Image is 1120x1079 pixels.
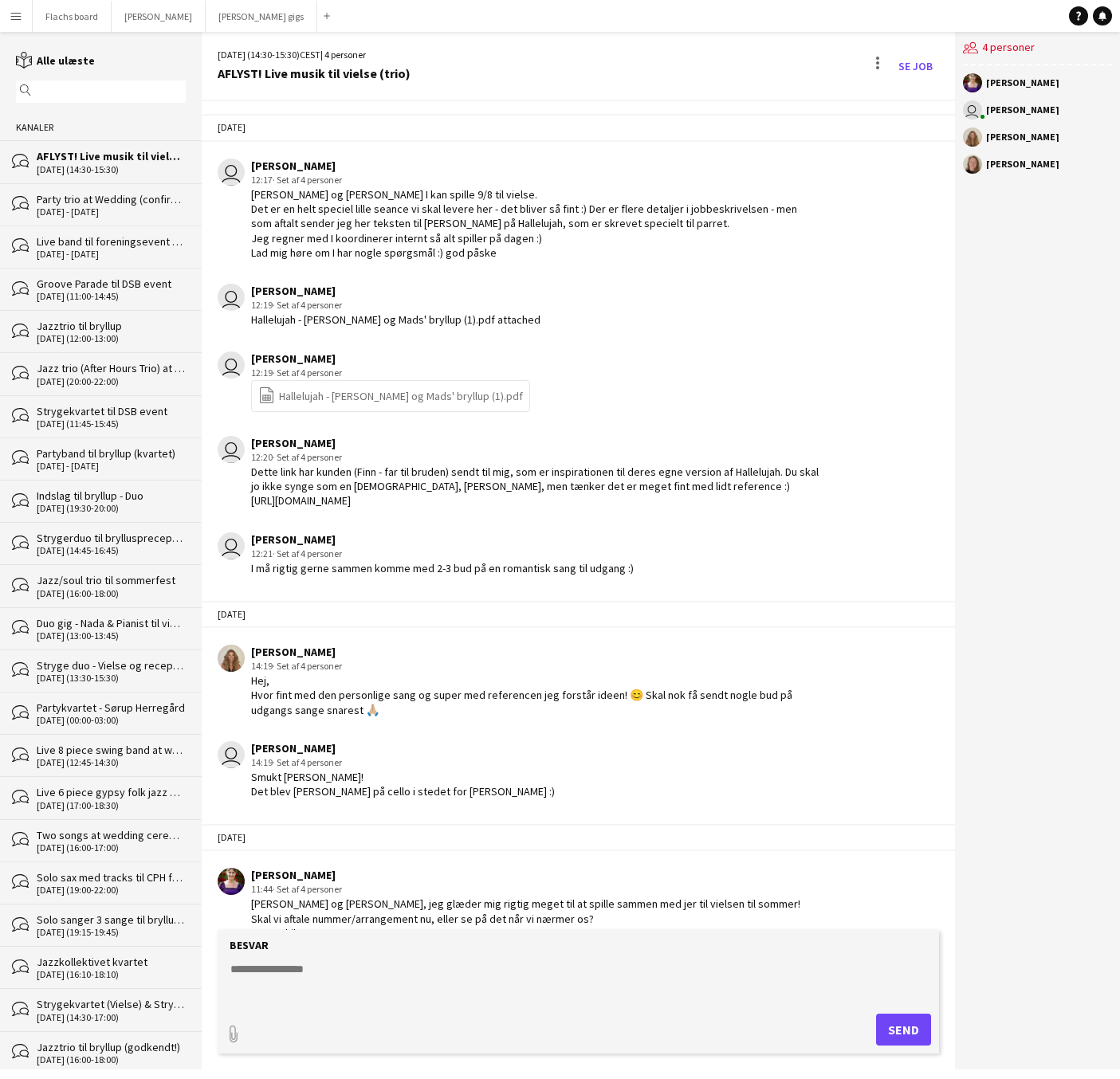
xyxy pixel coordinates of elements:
[37,1012,186,1023] div: [DATE] (14:30-17:00)
[300,49,320,61] span: CEST
[273,883,342,895] span: · Set af 4 personer
[37,673,186,684] div: [DATE] (13:30-15:30)
[876,1014,931,1046] button: Send
[251,868,820,882] div: [PERSON_NAME]
[37,376,186,387] div: [DATE] (20:00-22:00)
[37,785,186,799] div: Live 6 piece gypsy folk jazz band
[986,132,1059,142] div: [PERSON_NAME]
[273,451,342,463] span: · Set af 4 personer
[251,173,820,187] div: 12:17
[37,249,186,260] div: [DATE] - [DATE]
[251,547,634,561] div: 12:21
[251,770,555,798] div: Smukt [PERSON_NAME]! Det blev [PERSON_NAME] på cello i stedet for [PERSON_NAME] :)
[251,645,820,659] div: [PERSON_NAME]
[37,277,186,291] div: Groove Parade til DSB event
[37,955,186,969] div: Jazzkollektivet kvartet
[273,174,342,186] span: · Set af 4 personer
[37,927,186,938] div: [DATE] (19:15-19:45)
[273,367,342,379] span: · Set af 4 personer
[273,660,342,672] span: · Set af 4 personer
[258,386,523,405] a: Hallelujah - [PERSON_NAME] og Mads' bryllup (1).pdf
[251,284,540,298] div: [PERSON_NAME]
[251,312,540,327] div: Hallelujah - [PERSON_NAME] og Mads' bryllup (1).pdf attached
[37,503,186,514] div: [DATE] (19:30-20:00)
[218,66,411,80] div: AFLYST! Live musik til vielse (trio)
[251,187,820,260] div: [PERSON_NAME] og [PERSON_NAME] I kan spille 9/8 til vielse. Det er en helt speciel lille seance v...
[37,149,186,163] div: AFLYST! Live musik til vielse (trio)
[273,299,342,311] span: · Set af 4 personer
[251,450,820,465] div: 12:20
[206,1,317,32] button: [PERSON_NAME] gigs
[251,465,820,508] div: Dette link har kunden (Finn - far til bruden) sendt til mig, som er inspirationen til deres egne ...
[202,114,955,141] div: [DATE]
[251,298,540,312] div: 12:19
[37,757,186,768] div: [DATE] (12:45-14:30)
[37,842,186,853] div: [DATE] (16:00-17:00)
[251,882,820,897] div: 11:44
[202,824,955,851] div: [DATE]
[251,366,530,380] div: 12:19
[273,756,342,768] span: · Set af 4 personer
[37,997,186,1011] div: Strygekvartet (Vielse) & Strygeduo (Reception)
[251,561,634,575] div: I må rigtig gerne sammen komme med 2-3 bud på en romantisk sang til udgang :)
[37,319,186,333] div: Jazztrio til bryllup
[37,969,186,980] div: [DATE] (16:10-18:10)
[37,418,186,430] div: [DATE] (11:45-15:45)
[112,1,206,32] button: [PERSON_NAME]
[251,673,820,717] div: Hej, Hvor fint med den personlige sang og super med referencen jeg forstår ideen! 😊 Skal nok få s...
[202,601,955,628] div: [DATE]
[251,351,530,366] div: [PERSON_NAME]
[37,206,186,218] div: [DATE] - [DATE]
[218,48,411,62] div: [DATE] (14:30-15:30) | 4 personer
[251,159,820,173] div: [PERSON_NAME]
[37,164,186,175] div: [DATE] (14:30-15:30)
[986,78,1059,88] div: [PERSON_NAME]
[16,53,95,68] a: Alle ulæste
[37,404,186,418] div: Strygekvartet til DSB event
[37,1040,186,1054] div: Jazztrio til bryllup (godkendt!)
[37,658,186,673] div: Stryge duo - Vielse og reception
[37,912,186,927] div: Solo sanger 3 sange til bryllupsmiddag
[37,616,186,630] div: Duo gig - Nada & Pianist til vielse på Reffen
[37,291,186,302] div: [DATE] (11:00-14:45)
[986,105,1059,115] div: [PERSON_NAME]
[251,897,820,955] div: [PERSON_NAME] og [PERSON_NAME], jeg glæder mig rigtig meget til at spille sammen med jer til viel...
[37,715,186,726] div: [DATE] (00:00-03:00)
[37,630,186,642] div: [DATE] (13:00-13:45)
[37,361,186,375] div: Jazz trio (After Hours Trio) at corporate dinner
[37,700,186,715] div: Partykvartet - Sørup Herregård
[37,488,186,503] div: Indslag til bryllup - Duo
[37,234,186,249] div: Live band til foreningsevent (bekræftet)
[37,1054,186,1065] div: [DATE] (16:00-18:00)
[251,755,555,770] div: 14:19
[251,659,820,673] div: 14:19
[37,545,186,556] div: [DATE] (14:45-16:45)
[37,531,186,545] div: Strygerduo til brylluspreception
[37,192,186,206] div: Party trio at Wedding (confirmed!)
[37,588,186,599] div: [DATE] (16:00-18:00)
[986,159,1059,169] div: [PERSON_NAME]
[37,461,186,472] div: [DATE] - [DATE]
[251,436,820,450] div: [PERSON_NAME]
[892,53,939,79] a: Se Job
[37,885,186,896] div: [DATE] (19:00-22:00)
[230,938,269,952] label: Besvar
[37,333,186,344] div: [DATE] (12:00-13:00)
[963,32,1112,65] div: 4 personer
[37,573,186,587] div: Jazz/soul trio til sommerfest
[33,1,112,32] button: Flachs board
[251,532,634,547] div: [PERSON_NAME]
[37,743,186,757] div: Live 8 piece swing band at wedding reception
[37,800,186,811] div: [DATE] (17:00-18:30)
[37,870,186,885] div: Solo sax med tracks til CPH fashion event
[37,828,186,842] div: Two songs at wedding ceremony
[273,547,342,559] span: · Set af 4 personer
[251,741,555,755] div: [PERSON_NAME]
[37,446,186,461] div: Partyband til bryllup (kvartet)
